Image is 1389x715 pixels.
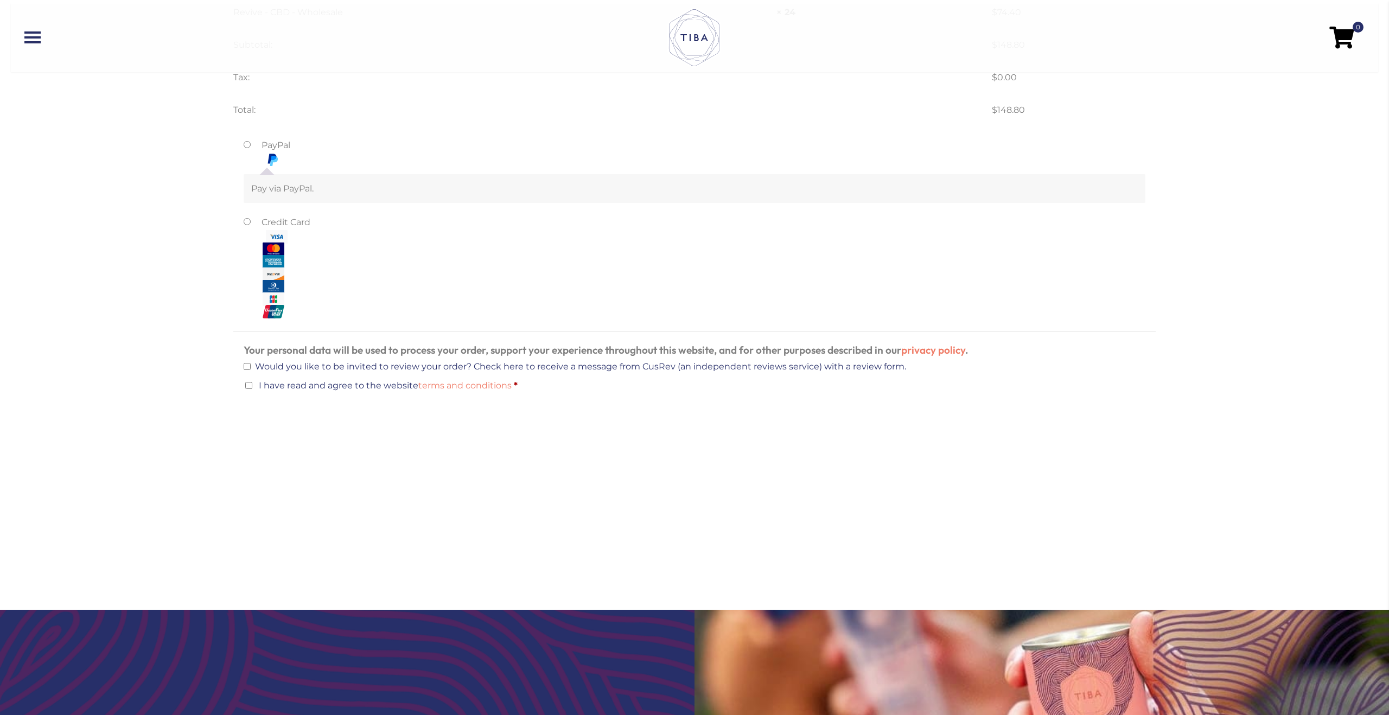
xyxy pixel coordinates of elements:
[245,382,252,389] input: I have read and agree to the websiteterms and conditions *
[262,137,290,166] label: PayPal
[244,363,251,370] input: Would you like to be invited to review your order? Check here to receive a message from CusRev (a...
[418,380,512,391] a: terms and conditions
[992,105,997,115] span: $
[901,343,965,356] a: privacy policy
[992,105,1025,115] bdi: 148.80
[263,267,284,281] img: discover
[992,72,1017,82] bdi: 0.00
[263,242,284,256] img: mastercard
[244,399,1146,446] iframe: PayPal
[266,153,279,166] img: PayPal
[233,61,992,94] th: Tax:
[1329,30,1354,43] a: 0
[233,94,992,126] th: Total:
[259,380,512,391] span: I have read and agree to the website
[514,380,518,391] abbr: required
[251,182,1137,195] p: Pay via PayPal.
[244,342,1146,358] p: Your personal data will be used to process your order, support your experience throughout this we...
[262,214,310,318] label: Credit Card
[266,230,288,244] img: visa
[263,280,284,293] img: dinersclub
[1353,22,1363,33] span: 0
[255,361,906,372] span: Would you like to be invited to review your order? Check here to receive a message from CusRev (a...
[263,292,284,306] img: jcb
[992,72,997,82] span: $
[263,305,284,318] img: unionpay
[263,255,284,269] img: amex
